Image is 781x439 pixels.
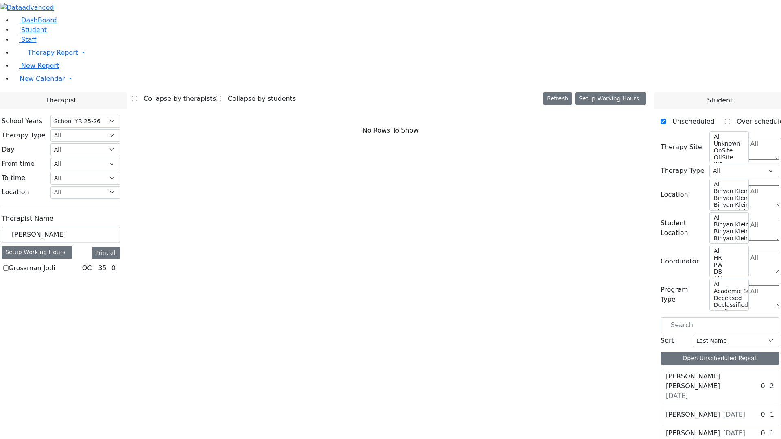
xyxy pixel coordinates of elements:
option: Binyan Klein 5 [713,221,744,228]
label: [PERSON_NAME] [666,410,720,419]
span: DashBoard [21,16,57,24]
div: OC [79,263,95,273]
button: Refresh [543,92,572,105]
option: All [713,281,744,288]
option: All [713,133,744,140]
textarea: Search [749,185,779,207]
option: All [713,214,744,221]
label: [PERSON_NAME] [666,428,720,438]
textarea: Search [749,285,779,307]
input: Search [661,317,779,333]
option: Academic Support [713,288,744,295]
textarea: Search [749,252,779,274]
option: WP [713,161,744,168]
span: Student [707,96,733,105]
option: Binyan Klein 5 [713,188,744,195]
option: AH [713,275,744,282]
div: 35 [96,263,108,273]
option: DB [713,268,744,275]
span: Student [21,26,47,34]
span: Therapy Report [28,49,78,57]
label: Location [2,187,29,197]
span: New Calendar [20,75,65,83]
button: Setup Working Hours [575,92,646,105]
span: [DATE] [723,428,745,438]
label: Collapse by therapists [137,92,216,105]
label: Therapy Site [661,142,702,152]
div: 2 [768,381,776,391]
label: From time [2,159,35,169]
input: Search [2,227,120,242]
option: All [713,181,744,188]
option: All [713,248,744,254]
span: Staff [21,36,36,43]
label: Unscheduled [666,115,715,128]
a: New Calendar [13,71,781,87]
textarea: Search [749,219,779,241]
div: 0 [110,263,117,273]
label: Therapy Type [2,130,46,140]
label: School Years [2,116,42,126]
label: Therapist Name [2,214,54,224]
div: 1 [768,428,776,438]
label: Coordinator [661,256,699,266]
button: Print all [92,247,120,259]
span: Therapist [46,96,76,105]
div: 0 [759,428,767,438]
a: DashBoard [13,16,57,24]
option: Binyan Klein 4 [713,195,744,202]
option: OffSite [713,154,744,161]
option: Declines [713,309,744,315]
option: OnSite [713,147,744,154]
label: Program Type [661,285,705,304]
option: Binyan Klein 3 [713,235,744,242]
option: Binyan Klein 3 [713,202,744,209]
span: New Report [21,62,59,70]
div: Setup Working Hours [2,246,72,259]
label: [PERSON_NAME] [PERSON_NAME] [666,372,753,391]
a: Staff [13,36,36,43]
textarea: Search [749,138,779,160]
label: Therapy Type [661,166,705,176]
option: Declassified [713,302,744,309]
option: Deceased [713,295,744,302]
option: Binyan Klein 2 [713,209,744,215]
option: Unknown [713,140,744,147]
span: [DATE] [666,391,688,401]
label: Grossman Jodi [9,263,55,273]
label: Day [2,145,15,154]
a: New Report [13,62,59,70]
div: 1 [768,410,776,419]
div: 0 [759,410,767,419]
label: Location [661,190,688,200]
button: Open Unscheduled Report [661,352,779,365]
a: Therapy Report [13,45,781,61]
label: Student Location [661,218,705,238]
span: No Rows To Show [362,126,419,135]
label: To time [2,173,25,183]
a: Student [13,26,47,34]
span: [DATE] [723,410,745,419]
option: HR [713,254,744,261]
option: Binyan Klein 4 [713,228,744,235]
div: 0 [759,381,767,391]
label: Collapse by students [221,92,296,105]
option: Binyan Klein 2 [713,242,744,249]
option: PW [713,261,744,268]
label: Sort [661,336,674,346]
